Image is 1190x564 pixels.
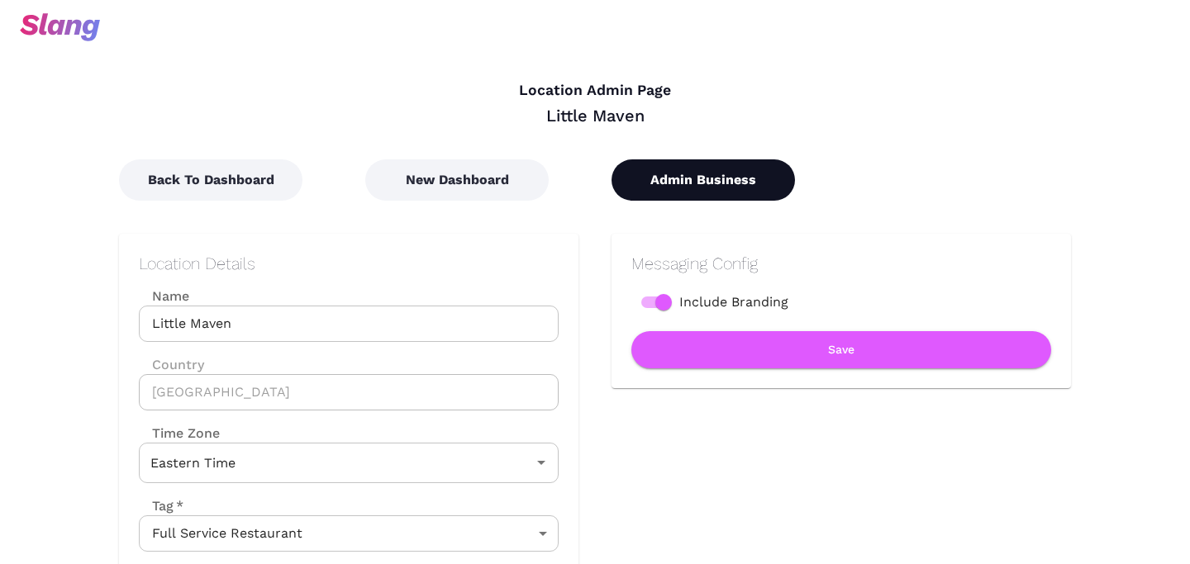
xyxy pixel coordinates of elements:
a: Admin Business [612,172,795,187]
label: Name [139,287,559,306]
a: New Dashboard [365,172,549,187]
label: Time Zone [139,424,559,443]
button: Admin Business [612,159,795,201]
span: Include Branding [679,292,788,312]
a: Back To Dashboard [119,172,302,187]
button: Back To Dashboard [119,159,302,201]
img: svg+xml;base64,PHN2ZyB3aWR0aD0iOTciIGhlaWdodD0iMzQiIHZpZXdCb3g9IjAgMCA5NyAzNCIgZmlsbD0ibm9uZSIgeG... [20,13,100,41]
h2: Messaging Config [631,254,1051,273]
button: Save [631,331,1051,368]
div: Full Service Restaurant [139,515,559,552]
h2: Location Details [139,254,559,273]
label: Country [139,355,559,374]
button: Open [530,451,553,474]
div: Little Maven [119,105,1071,126]
button: New Dashboard [365,159,549,201]
h4: Location Admin Page [119,82,1071,100]
label: Tag [139,496,183,515]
